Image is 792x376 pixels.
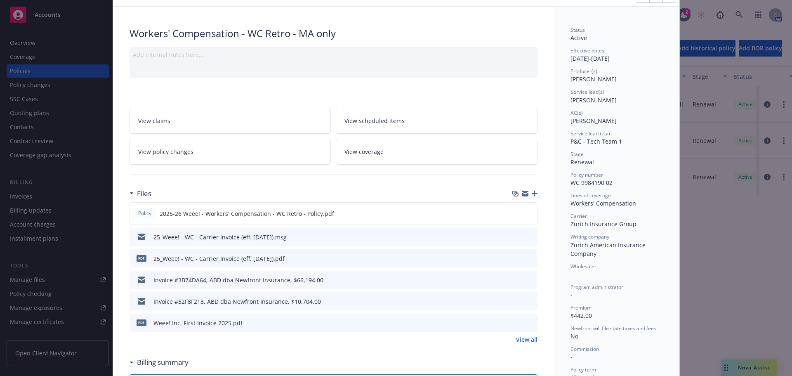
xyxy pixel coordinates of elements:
div: Workers' Compensation [570,199,663,208]
div: Invoice #52F8F213, ABD dba Newfront Insurance, $10,704.00 [153,297,321,306]
span: Policy [137,210,153,217]
button: preview file [527,254,534,263]
span: [PERSON_NAME] [570,117,617,125]
a: View coverage [336,139,537,165]
a: View scheduled items [336,108,537,134]
div: Billing summary [130,357,189,368]
button: preview file [527,297,534,306]
div: 25_Weee! - WC - Carrier Invoice (eff. [DATE]).msg [153,233,287,241]
span: Active [570,34,587,42]
span: Commission [570,345,599,352]
span: - [570,270,573,278]
span: Carrier [570,213,587,220]
span: View scheduled items [344,116,405,125]
div: Invoice #3B74DA64, ABD dba Newfront Insurance, $66,194.00 [153,276,323,284]
span: Service lead(s) [570,88,604,95]
span: [PERSON_NAME] [570,75,617,83]
div: Workers' Compensation - WC Retro - MA only [130,26,537,40]
span: - [570,353,573,361]
span: Policy term [570,366,596,373]
span: Newfront will file state taxes and fees [570,325,656,332]
span: 2025-26 Weee! - Workers' Compensation - WC Retro - Policy.pdf [160,209,334,218]
button: preview file [527,233,534,241]
span: WC 9984190 02 [570,179,613,187]
span: Status [570,26,585,33]
span: Lines of coverage [570,192,611,199]
span: View claims [138,116,170,125]
a: View policy changes [130,139,331,165]
div: Files [130,188,151,199]
span: pdf [137,255,146,261]
h3: Billing summary [137,357,189,368]
a: View all [516,335,537,344]
span: [PERSON_NAME] [570,96,617,104]
span: Stage [570,151,584,158]
button: preview file [527,276,534,284]
button: download file [514,233,520,241]
span: Effective dates [570,47,604,54]
span: View coverage [344,147,384,156]
span: Producer(s) [570,68,597,75]
button: download file [514,297,520,306]
span: No [570,332,578,340]
a: View claims [130,108,331,134]
button: download file [514,276,520,284]
span: $442.00 [570,312,592,319]
button: preview file [526,209,534,218]
button: preview file [527,319,534,327]
span: Wholesaler [570,263,596,270]
button: download file [513,209,520,218]
div: [DATE] - [DATE] [570,47,663,63]
span: - [570,291,573,299]
div: 25_Weee! - WC - Carrier Invoice (eff. [DATE]).pdf [153,254,285,263]
span: P&C - Tech Team 1 [570,137,622,145]
span: Zurich American Insurance Company [570,241,647,258]
div: Add internal notes here... [133,50,534,59]
h3: Files [137,188,151,199]
span: Policy number [570,171,603,178]
span: pdf [137,319,146,326]
button: download file [514,319,520,327]
button: download file [514,254,520,263]
span: Service lead team [570,130,612,137]
span: Premium [570,304,592,311]
span: View policy changes [138,147,193,156]
div: Weee! Inc. First Invoice 2025.pdf [153,319,243,327]
span: Program administrator [570,284,623,291]
span: Renewal [570,158,594,166]
span: AC(s) [570,109,583,116]
span: Zurich Insurance Group [570,220,636,228]
span: Writing company [570,233,609,240]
